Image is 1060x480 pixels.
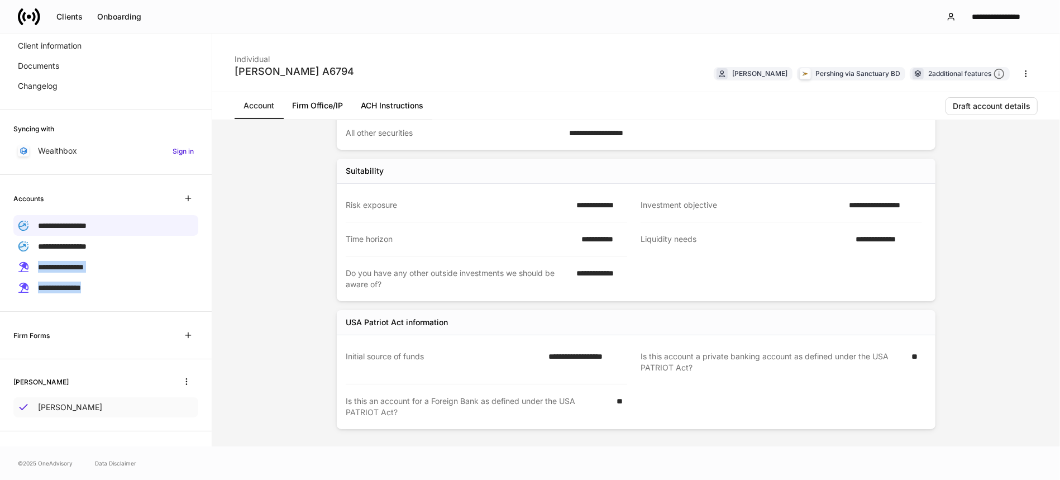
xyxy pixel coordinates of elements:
h6: [PERSON_NAME] [13,377,69,387]
h6: Accounts [13,193,44,204]
button: Draft account details [946,97,1038,115]
div: Initial source of funds [346,351,542,373]
div: Is this account a private banking account as defined under the USA PATRIOT Act? [641,351,905,373]
p: Changelog [18,80,58,92]
div: Risk exposure [346,199,570,211]
div: Liquidity needs [641,234,849,245]
p: Wealthbox [38,145,77,156]
div: Onboarding [97,13,141,21]
div: All other securities [346,127,563,139]
a: Firm Office/IP [283,92,352,119]
span: © 2025 OneAdvisory [18,459,73,468]
a: Changelog [13,76,198,96]
div: Do you have any other outside investments we should be aware of? [346,268,570,290]
p: Client information [18,40,82,51]
a: Documents [13,56,198,76]
a: WealthboxSign in [13,141,198,161]
div: 2 additional features [928,68,1005,80]
div: Investment objective [641,199,843,211]
p: [PERSON_NAME] [38,402,102,413]
button: Clients [49,8,90,26]
h6: Firm Forms [13,330,50,341]
a: ACH Instructions [352,92,432,119]
div: [PERSON_NAME] A6794 [235,65,354,78]
div: Pershing via Sanctuary BD [815,68,900,79]
div: [PERSON_NAME] [732,68,787,79]
p: Documents [18,60,59,72]
a: Data Disclaimer [95,459,136,468]
div: Individual [235,47,354,65]
a: Client information [13,36,198,56]
div: Is this an account for a Foreign Bank as defined under the USA PATRIOT Act? [346,396,610,418]
div: Draft account details [953,102,1030,110]
div: Time horizon [346,234,575,245]
button: Onboarding [90,8,149,26]
div: USA Patriot Act information [346,317,448,328]
div: Suitability [346,165,384,177]
a: [PERSON_NAME] [13,397,198,417]
div: Clients [56,13,83,21]
a: Account [235,92,283,119]
h6: Syncing with [13,123,54,134]
h6: Sign in [173,146,194,156]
